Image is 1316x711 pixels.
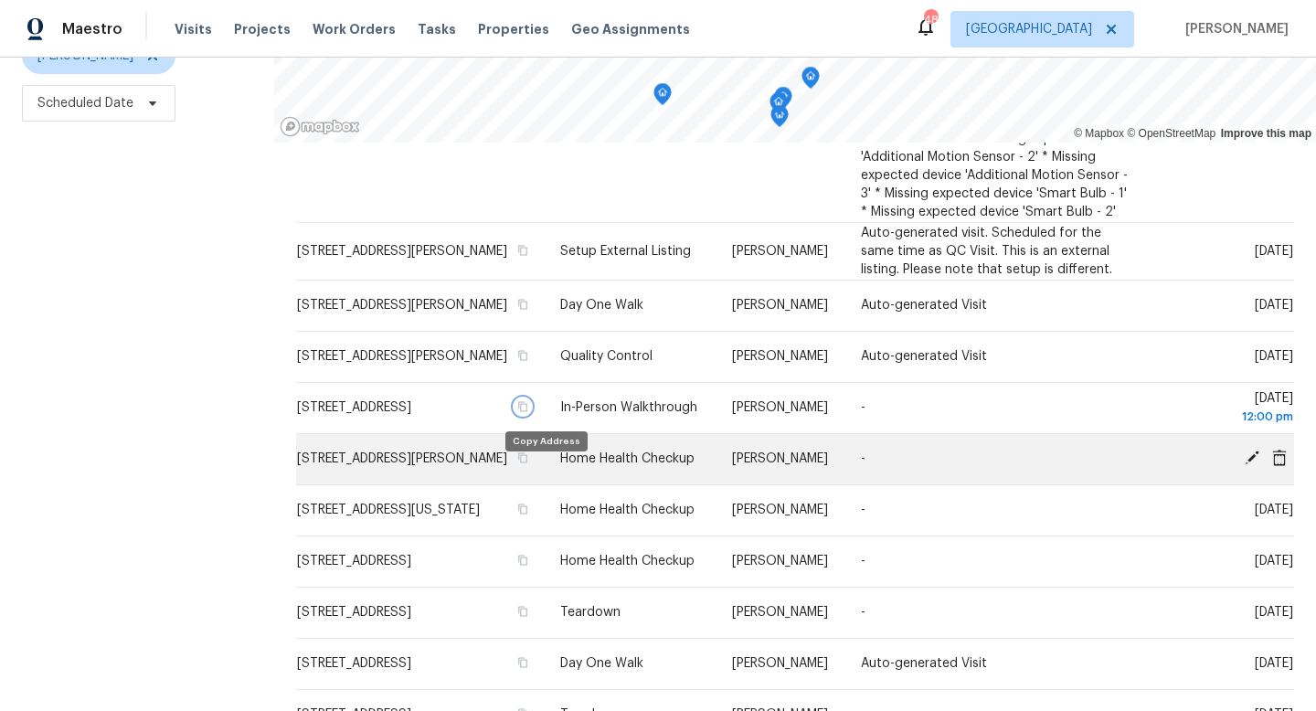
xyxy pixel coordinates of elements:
button: Copy Address [515,242,531,259]
span: [DATE] [1255,350,1293,363]
span: [PERSON_NAME] [1178,20,1289,38]
span: [DATE] [1161,392,1293,426]
span: Home Health Checkup [560,555,695,568]
span: In-Person Walkthrough [560,401,697,414]
span: [STREET_ADDRESS][PERSON_NAME] [297,350,507,363]
span: [PERSON_NAME] [732,555,828,568]
button: Copy Address [515,347,531,364]
button: Copy Address [515,654,531,671]
span: Day One Walk [560,299,643,312]
span: Day One Walk [560,657,643,670]
span: Projects [234,20,291,38]
span: [STREET_ADDRESS][PERSON_NAME] [297,299,507,312]
div: 48 [924,11,937,29]
span: [STREET_ADDRESS] [297,401,411,414]
span: - [861,401,865,414]
span: [PERSON_NAME] [732,657,828,670]
span: - [861,606,865,619]
span: Quality Control [560,350,653,363]
span: [PERSON_NAME] [732,452,828,465]
span: [STREET_ADDRESS][PERSON_NAME] [297,452,507,465]
span: [STREET_ADDRESS] [297,606,411,619]
span: [PERSON_NAME] [732,245,828,258]
span: Auto-generated Visit [861,657,987,670]
span: [DATE] [1255,657,1293,670]
span: [PERSON_NAME] [732,299,828,312]
span: Home Health Checkup [560,504,695,516]
span: Home Health Checkup [560,452,695,465]
span: Work Orders [313,20,396,38]
span: [GEOGRAPHIC_DATA] [966,20,1092,38]
button: Copy Address [515,603,531,620]
span: [PERSON_NAME] [732,504,828,516]
a: Mapbox homepage [280,116,360,137]
div: Map marker [774,87,792,115]
div: 12:00 pm [1161,408,1293,426]
a: Improve this map [1221,127,1311,140]
span: Auto-generated visit. Scheduled for the same time as QC Visit. This is an external listing. Pleas... [861,227,1112,276]
span: Geo Assignments [571,20,690,38]
span: [STREET_ADDRESS] [297,555,411,568]
button: Copy Address [515,398,531,415]
span: - [861,504,865,516]
div: Map marker [769,92,788,121]
span: Setup External Listing [560,245,691,258]
a: Mapbox [1074,127,1124,140]
div: Map marker [653,83,672,111]
span: [STREET_ADDRESS][PERSON_NAME] [297,245,507,258]
span: [STREET_ADDRESS] [297,657,411,670]
span: [PERSON_NAME] [732,350,828,363]
span: Auto-generated Visit [861,350,987,363]
span: Tasks [418,23,456,36]
span: - [861,452,865,465]
span: - [861,555,865,568]
span: Maestro [62,20,122,38]
span: Edit [1238,450,1266,466]
span: [DATE] [1255,299,1293,312]
div: Map marker [801,67,820,95]
span: [DATE] [1255,555,1293,568]
span: [STREET_ADDRESS][US_STATE] [297,504,480,516]
span: [DATE] [1255,245,1293,258]
button: Copy Address [515,552,531,568]
button: Copy Address [515,296,531,313]
span: Cancel [1266,450,1293,466]
a: OpenStreetMap [1127,127,1215,140]
button: Copy Address [515,501,531,517]
span: Visits [175,20,212,38]
span: Auto-generated Visit [861,299,987,312]
span: [DATE] [1255,606,1293,619]
span: Properties [478,20,549,38]
span: [DATE] [1255,504,1293,516]
span: [PERSON_NAME] [732,401,828,414]
span: [PERSON_NAME] [732,606,828,619]
span: Teardown [560,606,621,619]
span: Scheduled Date [37,94,133,112]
